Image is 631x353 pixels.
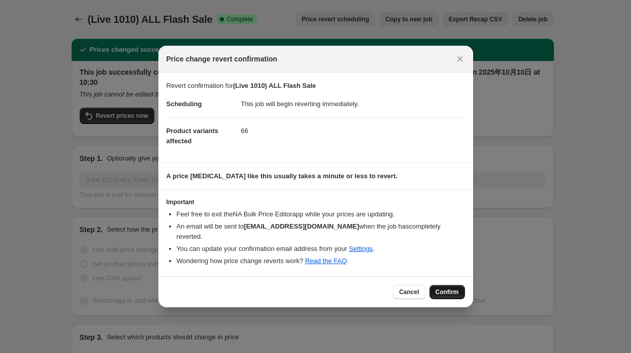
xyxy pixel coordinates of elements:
[453,52,467,66] button: Close
[241,117,465,144] dd: 66
[167,172,398,180] b: A price [MEDICAL_DATA] like this usually takes a minute or less to revert.
[167,81,465,91] p: Revert confirmation for
[393,285,425,299] button: Cancel
[167,127,219,145] span: Product variants affected
[177,256,465,266] li: Wondering how price change reverts work? .
[177,244,465,254] li: You can update your confirmation email address from your .
[177,209,465,219] li: Feel free to exit the NA Bulk Price Editor app while your prices are updating.
[241,91,465,117] dd: This job will begin reverting immediately.
[349,245,373,252] a: Settings
[305,257,347,265] a: Read the FAQ
[167,54,278,64] span: Price change revert confirmation
[429,285,465,299] button: Confirm
[167,198,465,206] h3: Important
[167,100,202,108] span: Scheduling
[233,82,316,89] b: (Live 1010) ALL Flash Sale
[436,288,459,296] span: Confirm
[399,288,419,296] span: Cancel
[244,222,359,230] b: [EMAIL_ADDRESS][DOMAIN_NAME]
[177,221,465,242] li: An email will be sent to when the job has completely reverted .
